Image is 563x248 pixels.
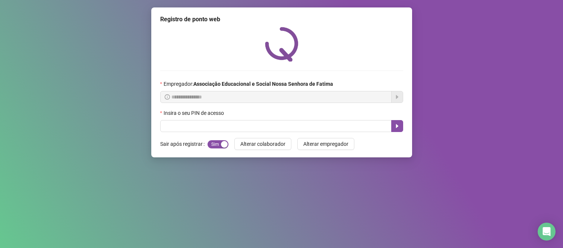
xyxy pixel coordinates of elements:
div: Open Intercom Messenger [538,223,556,241]
span: Alterar empregador [303,140,348,148]
label: Insira o seu PIN de acesso [160,109,229,117]
button: Alterar empregador [297,138,354,150]
span: Alterar colaborador [240,140,285,148]
label: Sair após registrar [160,138,208,150]
img: QRPoint [265,27,298,62]
span: info-circle [165,94,170,100]
div: Registro de ponto web [160,15,403,24]
span: Empregador : [164,80,333,88]
span: caret-right [394,123,400,129]
strong: Associação Educacional e Social Nossa Senhora de Fatima [193,81,333,87]
button: Alterar colaborador [234,138,291,150]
